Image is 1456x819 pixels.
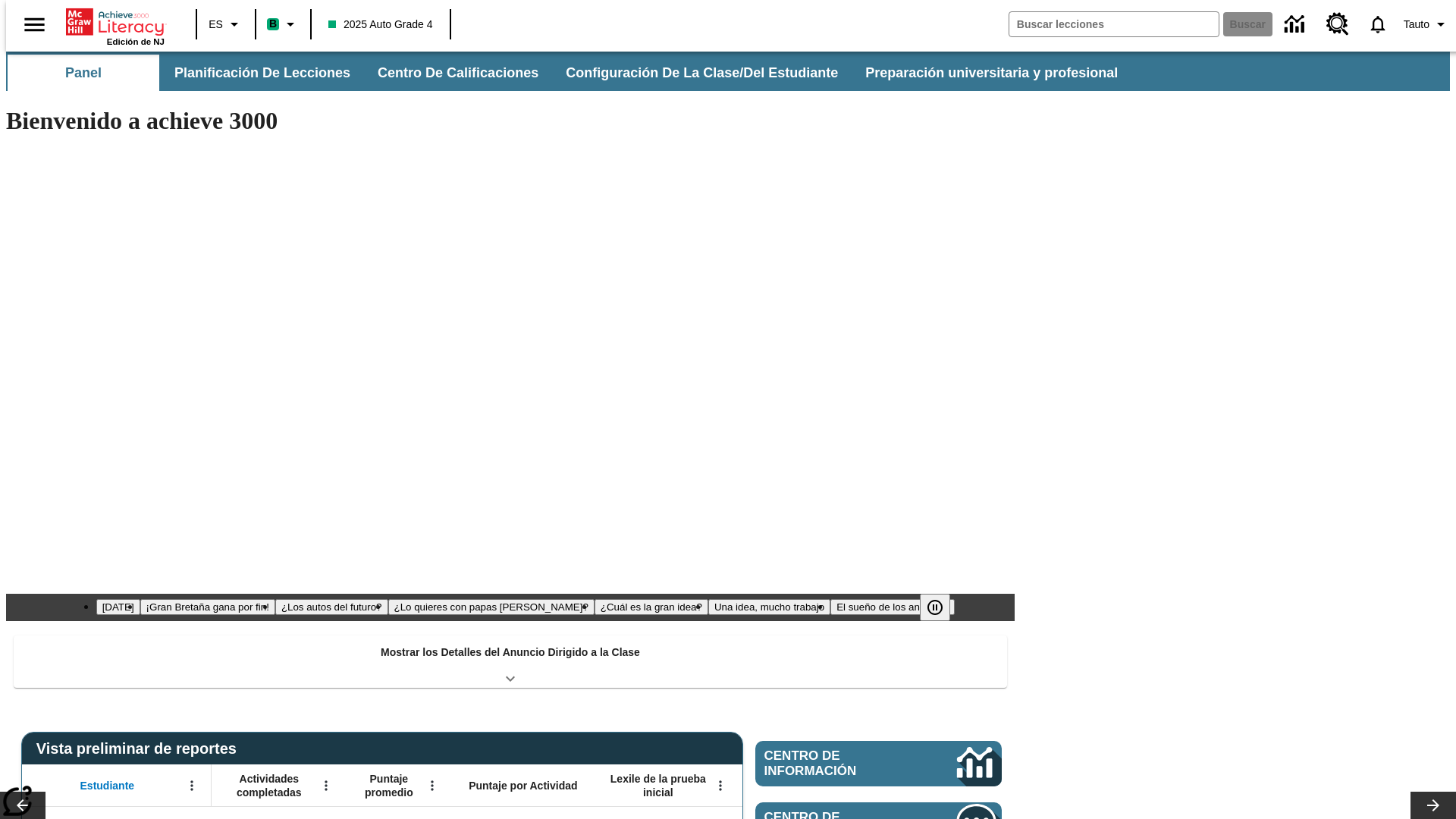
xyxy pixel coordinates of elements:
[1276,4,1317,45] a: Centro de información
[107,37,165,46] span: Edición de NJ
[66,5,165,46] div: Portada
[202,11,250,38] button: Lenguaje: ES, Selecciona un idioma
[6,52,1450,91] div: Subbarra de navegación
[209,17,223,33] span: ES
[764,748,906,779] span: Centro de información
[1358,5,1398,44] a: Notificaciones
[421,774,444,797] button: Abrir menú
[830,599,955,615] button: Diapositiva 7 El sueño de los animales
[469,779,577,792] span: Puntaje por Actividad
[269,14,277,33] span: B
[353,772,425,799] span: Puntaje promedio
[6,55,1131,91] div: Subbarra de navegación
[603,772,714,799] span: Lexile de la prueba inicial
[14,635,1007,688] div: Mostrar los Detalles del Anuncio Dirigido a la Clase
[388,599,595,615] button: Diapositiva 4 ¿Lo quieres con papas fritas?
[36,740,244,758] span: Vista preliminar de reportes
[381,645,640,661] p: Mostrar los Detalles del Anuncio Dirigido a la Clase
[162,55,362,91] button: Planificación de lecciones
[1009,12,1219,36] input: Buscar campo
[755,741,1002,786] a: Centro de información
[140,599,275,615] button: Diapositiva 2 ¡Gran Bretaña gana por fin!
[12,2,57,47] button: Abrir el menú lateral
[8,55,159,91] button: Panel
[920,594,950,621] button: Pausar
[366,55,551,91] button: Centro de calificaciones
[66,7,165,37] a: Portada
[709,774,732,797] button: Abrir menú
[1410,792,1456,819] button: Carrusel de lecciones, seguir
[180,774,203,797] button: Abrir menú
[328,17,433,33] span: 2025 Auto Grade 4
[554,55,850,91] button: Configuración de la clase/del estudiante
[708,599,830,615] button: Diapositiva 6 Una idea, mucho trabajo
[261,11,306,38] button: Boost El color de la clase es verde menta. Cambiar el color de la clase.
[1398,11,1456,38] button: Perfil/Configuración
[6,107,1015,135] h1: Bienvenido a achieve 3000
[219,772,319,799] span: Actividades completadas
[315,774,337,797] button: Abrir menú
[96,599,140,615] button: Diapositiva 1 Día del Trabajo
[275,599,388,615] button: Diapositiva 3 ¿Los autos del futuro?
[80,779,135,792] span: Estudiante
[920,594,965,621] div: Pausar
[1404,17,1429,33] span: Tauto
[595,599,708,615] button: Diapositiva 5 ¿Cuál es la gran idea?
[1317,4,1358,45] a: Centro de recursos, Se abrirá en una pestaña nueva.
[853,55,1130,91] button: Preparación universitaria y profesional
